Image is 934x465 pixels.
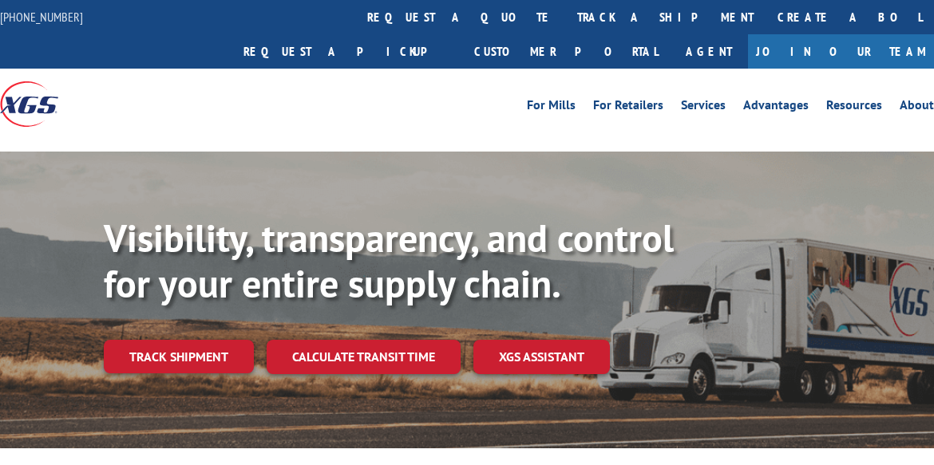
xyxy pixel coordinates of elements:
a: Services [681,99,726,116]
a: For Mills [527,99,576,116]
a: For Retailers [593,99,663,116]
a: XGS ASSISTANT [473,340,610,374]
a: Join Our Team [748,34,934,69]
b: Visibility, transparency, and control for your entire supply chain. [104,213,674,309]
a: Request a pickup [232,34,462,69]
a: Advantages [743,99,809,116]
a: Calculate transit time [267,340,461,374]
a: Track shipment [104,340,254,373]
a: About [900,99,934,116]
a: Customer Portal [462,34,670,69]
a: Agent [670,34,748,69]
a: Resources [826,99,882,116]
